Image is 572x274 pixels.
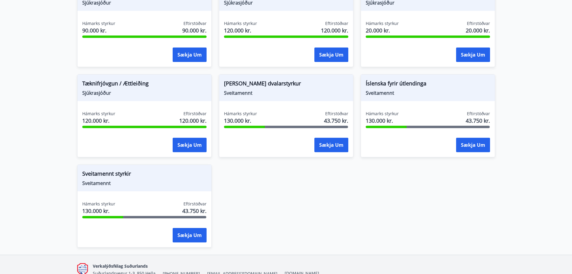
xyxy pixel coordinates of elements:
[325,20,348,26] span: Eftirstöðvar
[93,263,148,269] span: Verkalýðsfélag Suðurlands
[173,48,207,62] button: Sækja um
[182,207,207,215] span: 43.750 kr.
[82,79,207,90] span: Tæknifrjóvgun / Ættleiðing
[314,48,348,62] button: Sækja um
[366,111,399,117] span: Hámarks styrkur
[82,170,207,180] span: Sveitamennt styrkir
[467,20,490,26] span: Eftirstöðvar
[224,111,257,117] span: Hámarks styrkur
[224,90,348,96] span: Sveitamennt
[82,90,207,96] span: Sjúkrasjóður
[82,117,115,125] span: 120.000 kr.
[466,26,490,34] span: 20.000 kr.
[173,228,207,242] button: Sækja um
[366,117,399,125] span: 130.000 kr.
[224,20,257,26] span: Hámarks styrkur
[366,20,399,26] span: Hámarks styrkur
[456,48,490,62] button: Sækja um
[183,20,207,26] span: Eftirstöðvar
[325,111,348,117] span: Eftirstöðvar
[467,111,490,117] span: Eftirstöðvar
[82,20,115,26] span: Hámarks styrkur
[224,117,257,125] span: 130.000 kr.
[173,138,207,152] button: Sækja um
[82,180,207,186] span: Sveitamennt
[182,26,207,34] span: 90.000 kr.
[314,138,348,152] button: Sækja um
[183,111,207,117] span: Eftirstöðvar
[324,117,348,125] span: 43.750 kr.
[366,90,490,96] span: Sveitamennt
[321,26,348,34] span: 120.000 kr.
[82,111,115,117] span: Hámarks styrkur
[456,138,490,152] button: Sækja um
[224,79,348,90] span: [PERSON_NAME] dvalarstyrkur
[366,79,490,90] span: Íslenska fyrir útlendinga
[466,117,490,125] span: 43.750 kr.
[179,117,207,125] span: 120.000 kr.
[366,26,399,34] span: 20.000 kr.
[183,201,207,207] span: Eftirstöðvar
[82,26,115,34] span: 90.000 kr.
[224,26,257,34] span: 120.000 kr.
[82,201,115,207] span: Hámarks styrkur
[82,207,115,215] span: 130.000 kr.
